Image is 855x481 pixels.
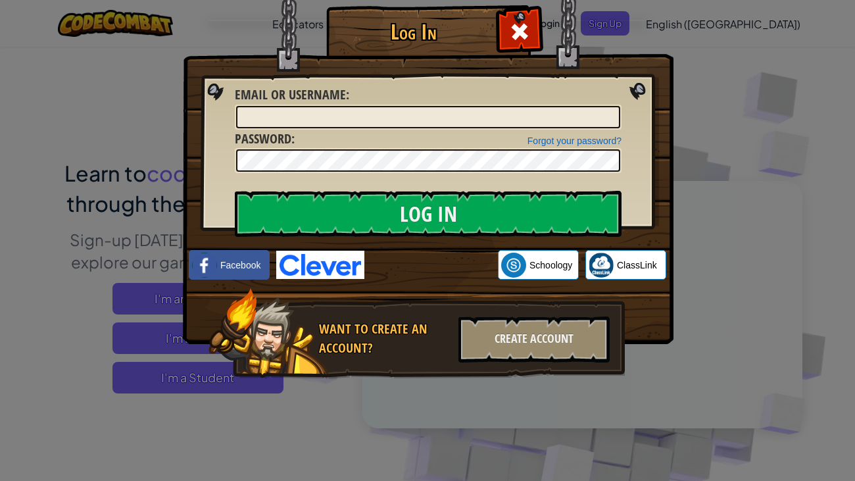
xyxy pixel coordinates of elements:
[235,191,622,237] input: Log In
[527,136,622,146] a: Forgot your password?
[235,86,346,103] span: Email or Username
[501,253,526,278] img: schoology.png
[529,259,572,272] span: Schoology
[319,320,451,357] div: Want to create an account?
[220,259,260,272] span: Facebook
[330,20,497,43] h1: Log In
[458,316,610,363] div: Create Account
[235,86,349,105] label: :
[235,130,295,149] label: :
[589,253,614,278] img: classlink-logo-small.png
[276,251,364,279] img: clever-logo-blue.png
[364,251,498,280] iframe: Sign in with Google Button
[617,259,657,272] span: ClassLink
[192,253,217,278] img: facebook_small.png
[235,130,291,147] span: Password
